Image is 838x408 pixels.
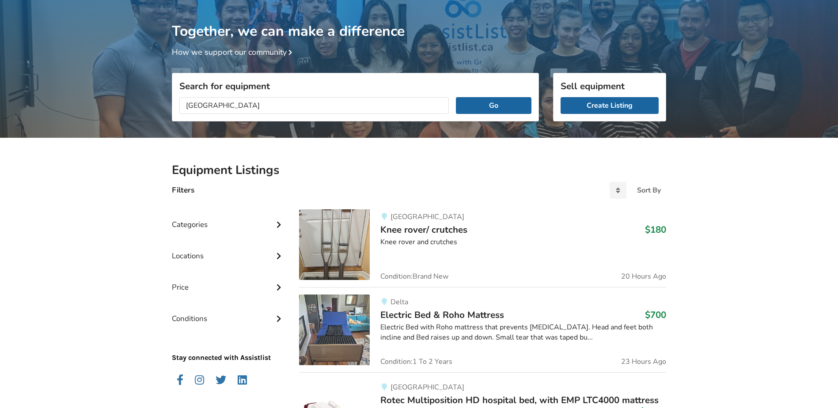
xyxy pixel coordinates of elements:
[637,187,661,194] div: Sort By
[380,358,452,365] span: Condition: 1 To 2 Years
[172,265,285,296] div: Price
[391,297,408,307] span: Delta
[299,209,370,280] img: mobility-knee rover/ crutches
[391,382,464,392] span: [GEOGRAPHIC_DATA]
[179,80,531,92] h3: Search for equipment
[456,97,531,114] button: Go
[380,394,659,406] span: Rotec Multiposition HD hospital bed, with EMP LTC4000 mattress
[621,358,666,365] span: 23 Hours Ago
[172,234,285,265] div: Locations
[621,273,666,280] span: 20 Hours Ago
[172,328,285,363] p: Stay connected with Assistlist
[172,202,285,234] div: Categories
[561,97,659,114] a: Create Listing
[645,309,666,321] h3: $700
[380,309,504,321] span: Electric Bed & Roho Mattress
[299,287,666,372] a: bedroom equipment-electric bed & roho mattressDeltaElectric Bed & Roho Mattress$700Electric Bed w...
[380,322,666,343] div: Electric Bed with Roho mattress that prevents [MEDICAL_DATA]. Head and feet both incline and Bed ...
[380,223,467,236] span: Knee rover/ crutches
[299,209,666,287] a: mobility-knee rover/ crutches[GEOGRAPHIC_DATA]Knee rover/ crutches$180Knee rover and crutchesCond...
[391,212,464,222] span: [GEOGRAPHIC_DATA]
[561,80,659,92] h3: Sell equipment
[299,295,370,365] img: bedroom equipment-electric bed & roho mattress
[172,296,285,328] div: Conditions
[179,97,449,114] input: I am looking for...
[645,224,666,235] h3: $180
[380,237,666,247] div: Knee rover and crutches
[172,185,194,195] h4: Filters
[172,162,666,178] h2: Equipment Listings
[172,47,296,57] a: How we support our community
[380,273,448,280] span: Condition: Brand New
